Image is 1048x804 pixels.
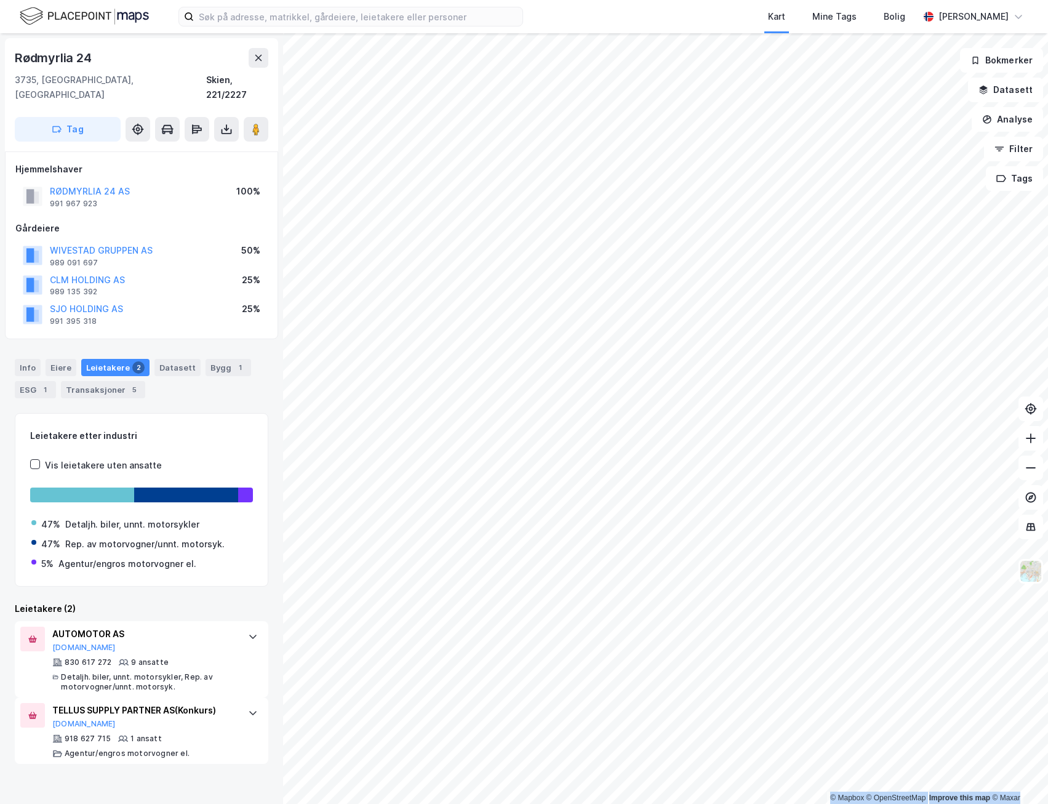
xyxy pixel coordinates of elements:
[45,458,162,473] div: Vis leietakere uten ansatte
[65,657,111,667] div: 830 617 272
[61,672,236,692] div: Detaljh. biler, unnt. motorsykler, Rep. av motorvogner/unnt. motorsyk.
[65,749,190,758] div: Agentur/engros motorvogner el.
[15,162,268,177] div: Hjemmelshaver
[1019,560,1042,583] img: Z
[884,9,905,24] div: Bolig
[52,643,116,653] button: [DOMAIN_NAME]
[768,9,785,24] div: Kart
[130,734,162,744] div: 1 ansatt
[812,9,857,24] div: Mine Tags
[960,48,1043,73] button: Bokmerker
[15,221,268,236] div: Gårdeiere
[986,166,1043,191] button: Tags
[194,7,522,26] input: Søk på adresse, matrikkel, gårdeiere, leietakere eller personer
[866,794,926,802] a: OpenStreetMap
[50,199,97,209] div: 991 967 923
[81,359,150,376] div: Leietakere
[52,627,236,641] div: AUTOMOTOR AS
[20,6,149,27] img: logo.f888ab2527a4732fd821a326f86c7f29.svg
[128,384,140,396] div: 5
[61,381,145,398] div: Transaksjoner
[50,258,98,268] div: 989 091 697
[30,428,253,443] div: Leietakere etter industri
[968,78,1043,102] button: Datasett
[206,73,268,102] div: Skien, 221/2227
[15,381,56,398] div: ESG
[41,557,54,571] div: 5%
[39,384,51,396] div: 1
[234,361,246,374] div: 1
[972,107,1043,132] button: Analyse
[15,48,94,68] div: Rødmyrlia 24
[50,316,97,326] div: 991 395 318
[15,359,41,376] div: Info
[131,657,169,667] div: 9 ansatte
[984,137,1043,161] button: Filter
[41,537,60,552] div: 47%
[242,273,260,287] div: 25%
[15,117,121,142] button: Tag
[52,719,116,729] button: [DOMAIN_NAME]
[46,359,76,376] div: Eiere
[65,517,199,532] div: Detaljh. biler, unnt. motorsykler
[154,359,201,376] div: Datasett
[242,302,260,316] div: 25%
[52,703,236,718] div: TELLUS SUPPLY PARTNER AS (Konkurs)
[65,537,225,552] div: Rep. av motorvogner/unnt. motorsyk.
[938,9,1009,24] div: [PERSON_NAME]
[929,794,990,802] a: Improve this map
[236,184,260,199] div: 100%
[58,557,196,571] div: Agentur/engros motorvogner el.
[986,745,1048,804] iframe: Chat Widget
[41,517,60,532] div: 47%
[65,734,111,744] div: 918 627 715
[50,287,97,297] div: 989 135 392
[132,361,145,374] div: 2
[206,359,251,376] div: Bygg
[830,794,864,802] a: Mapbox
[15,73,206,102] div: 3735, [GEOGRAPHIC_DATA], [GEOGRAPHIC_DATA]
[241,243,260,258] div: 50%
[15,601,268,616] div: Leietakere (2)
